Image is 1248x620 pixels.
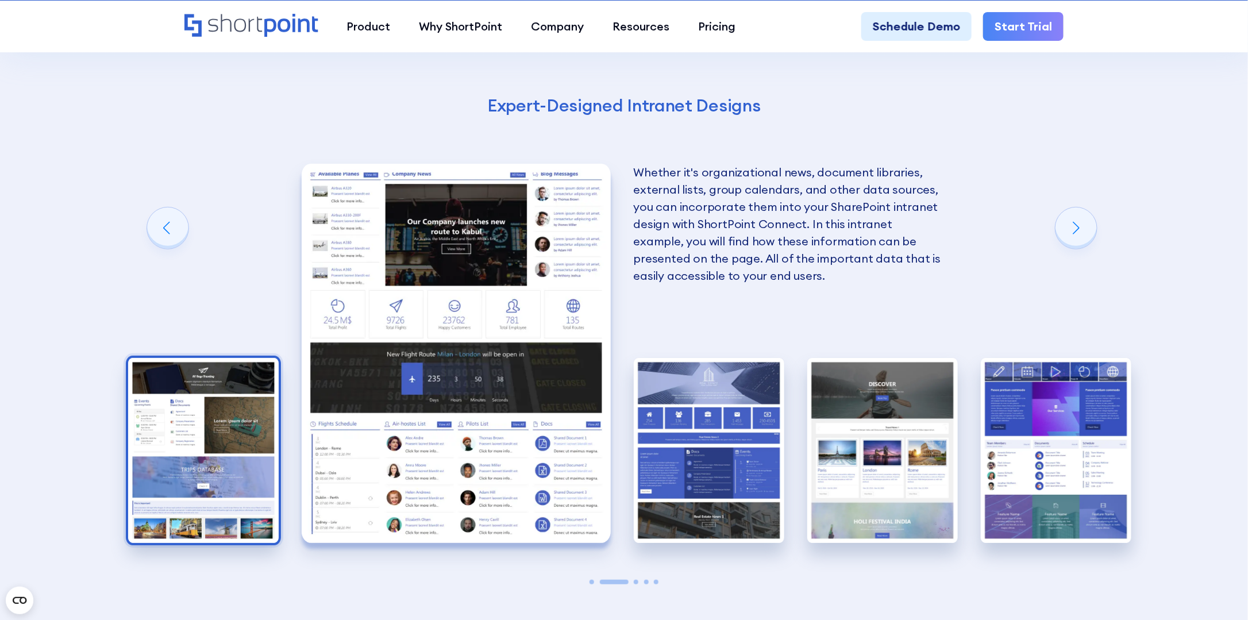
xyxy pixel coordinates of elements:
[302,164,611,543] div: 2 / 5
[634,164,943,284] p: Whether it's organizational news, document libraries, external lists, group calendars, and other ...
[861,12,972,41] a: Schedule Demo
[634,358,784,543] div: 3 / 5
[302,164,611,543] img: HR SharePoint site example for Homepage
[654,580,658,584] span: Go to slide 5
[634,580,638,584] span: Go to slide 3
[419,18,503,35] div: Why ShortPoint
[1191,565,1248,620] iframe: Chat Widget
[599,12,684,41] a: Resources
[405,12,517,41] a: Why ShortPoint
[807,358,958,543] img: SharePoint Communication site example for news
[634,358,784,543] img: Internal SharePoint site example for company policy
[517,12,599,41] a: Company
[644,580,649,584] span: Go to slide 4
[128,358,279,543] div: 1 / 5
[531,18,584,35] div: Company
[128,358,279,543] img: Best SharePoint Intranet Site Designs
[981,358,1131,543] div: 5 / 5
[600,580,629,584] span: Go to slide 2
[6,587,33,614] button: Open CMP widget
[699,18,736,35] div: Pricing
[301,94,947,117] h4: Expert-Designed Intranet Designs
[983,12,1064,41] a: Start Trial
[613,18,670,35] div: Resources
[684,12,750,41] a: Pricing
[147,207,188,249] div: Previous slide
[333,12,405,41] a: Product
[590,580,594,584] span: Go to slide 1
[981,358,1131,543] img: HR SharePoint site example for documents
[347,18,391,35] div: Product
[807,358,958,543] div: 4 / 5
[184,14,318,38] a: Home
[1056,207,1097,249] div: Next slide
